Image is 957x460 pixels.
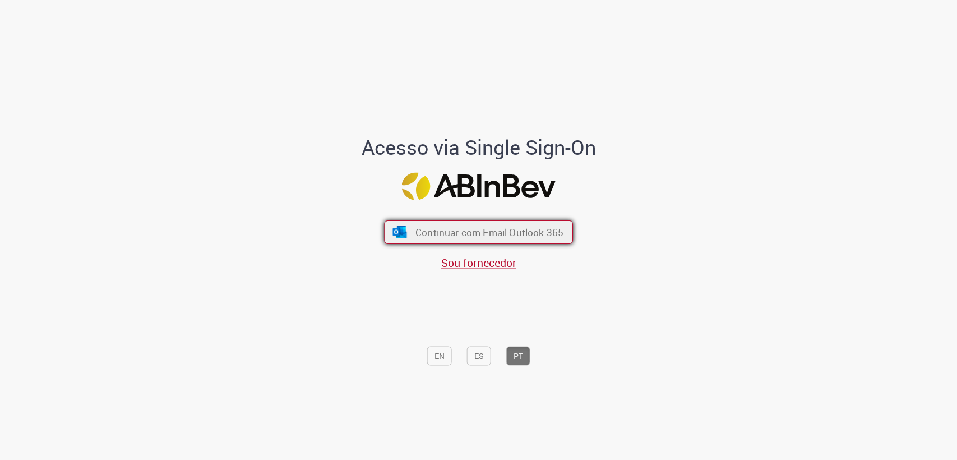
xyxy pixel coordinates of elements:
img: ícone Azure/Microsoft 360 [391,226,408,238]
button: ES [467,347,491,366]
a: Sou fornecedor [441,256,516,271]
img: Logo ABInBev [402,172,556,200]
h1: Acesso via Single Sign-On [323,137,634,159]
button: PT [506,347,530,366]
button: EN [427,347,452,366]
button: ícone Azure/Microsoft 360 Continuar com Email Outlook 365 [384,220,573,244]
span: Continuar com Email Outlook 365 [415,226,563,238]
